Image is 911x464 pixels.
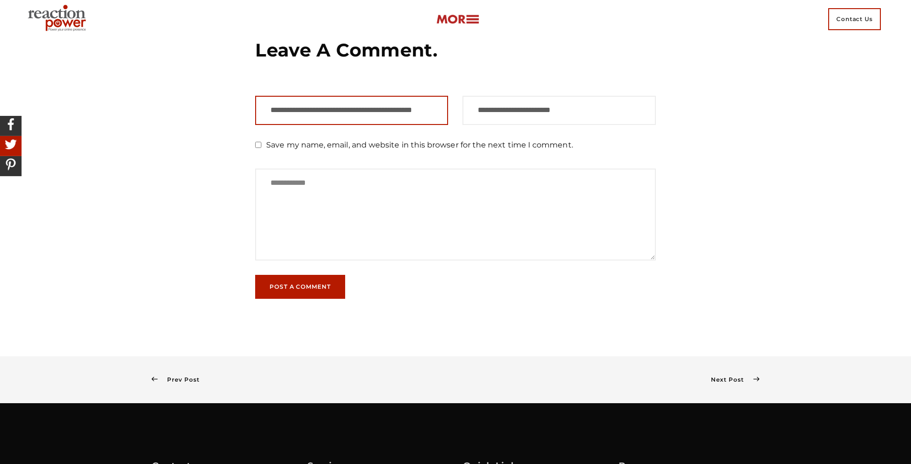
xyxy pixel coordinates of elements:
span: Contact Us [828,8,881,30]
a: Prev Post [152,376,200,383]
img: Share On Pinterest [2,156,19,173]
span: Post a Comment [270,284,331,290]
img: Share On Twitter [2,136,19,153]
button: Post a Comment [255,275,345,299]
span: Next Post [711,376,753,383]
a: Next Post [711,376,759,383]
span: Prev Post [157,376,199,383]
img: more-btn.png [436,14,479,25]
img: Share On Facebook [2,116,19,133]
h3: Leave a Comment. [255,38,656,62]
img: Executive Branding | Personal Branding Agency [24,2,93,36]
